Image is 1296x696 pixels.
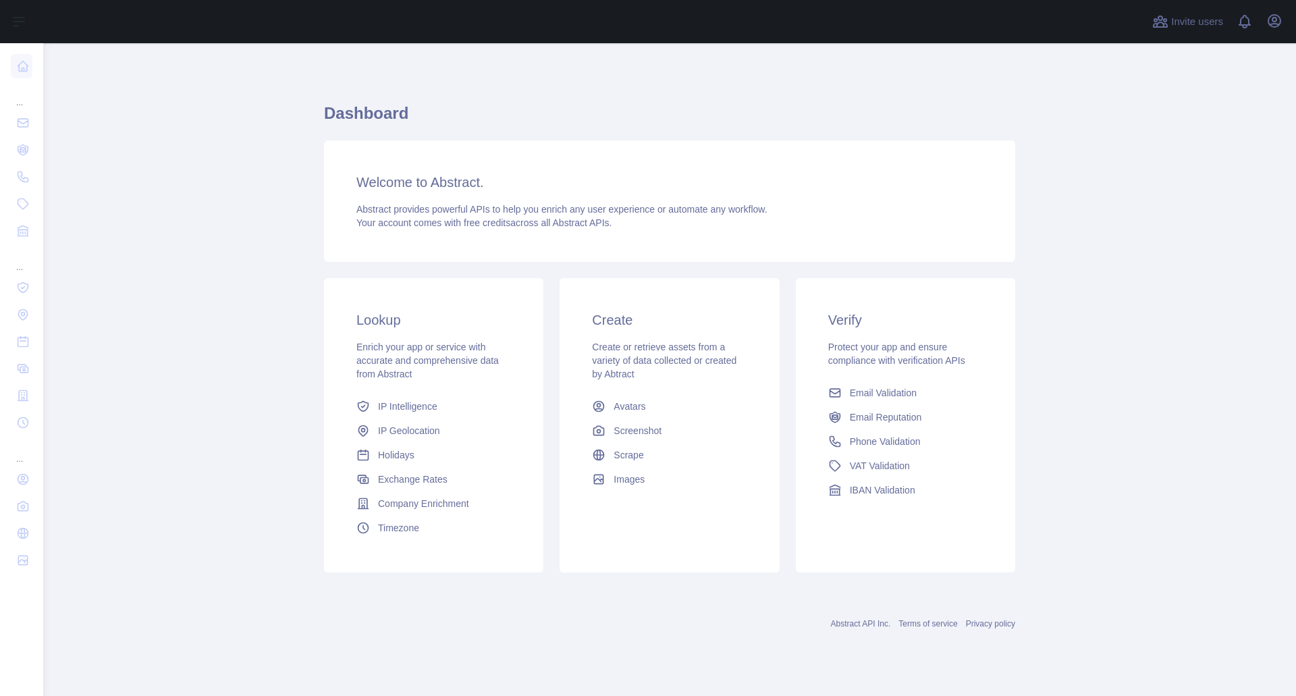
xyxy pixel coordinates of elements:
[614,473,645,486] span: Images
[587,467,752,491] a: Images
[356,204,767,215] span: Abstract provides powerful APIs to help you enrich any user experience or automate any workflow.
[378,521,419,535] span: Timezone
[614,424,661,437] span: Screenshot
[11,81,32,108] div: ...
[850,410,922,424] span: Email Reputation
[356,311,511,329] h3: Lookup
[378,424,440,437] span: IP Geolocation
[828,342,965,366] span: Protect your app and ensure compliance with verification APIs
[587,419,752,443] a: Screenshot
[823,454,988,478] a: VAT Validation
[11,437,32,464] div: ...
[1150,11,1226,32] button: Invite users
[378,473,448,486] span: Exchange Rates
[351,419,516,443] a: IP Geolocation
[351,491,516,516] a: Company Enrichment
[587,394,752,419] a: Avatars
[587,443,752,467] a: Scrape
[828,311,983,329] h3: Verify
[324,103,1015,135] h1: Dashboard
[378,400,437,413] span: IP Intelligence
[850,483,915,497] span: IBAN Validation
[966,619,1015,628] a: Privacy policy
[850,386,917,400] span: Email Validation
[351,516,516,540] a: Timezone
[356,342,499,379] span: Enrich your app or service with accurate and comprehensive data from Abstract
[1171,14,1223,30] span: Invite users
[592,311,747,329] h3: Create
[351,443,516,467] a: Holidays
[592,342,736,379] span: Create or retrieve assets from a variety of data collected or created by Abtract
[850,435,921,448] span: Phone Validation
[11,246,32,273] div: ...
[378,448,414,462] span: Holidays
[351,394,516,419] a: IP Intelligence
[823,381,988,405] a: Email Validation
[614,400,645,413] span: Avatars
[898,619,957,628] a: Terms of service
[356,217,612,228] span: Your account comes with across all Abstract APIs.
[850,459,910,473] span: VAT Validation
[831,619,891,628] a: Abstract API Inc.
[378,497,469,510] span: Company Enrichment
[614,448,643,462] span: Scrape
[356,173,983,192] h3: Welcome to Abstract.
[823,478,988,502] a: IBAN Validation
[464,217,510,228] span: free credits
[351,467,516,491] a: Exchange Rates
[823,429,988,454] a: Phone Validation
[823,405,988,429] a: Email Reputation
